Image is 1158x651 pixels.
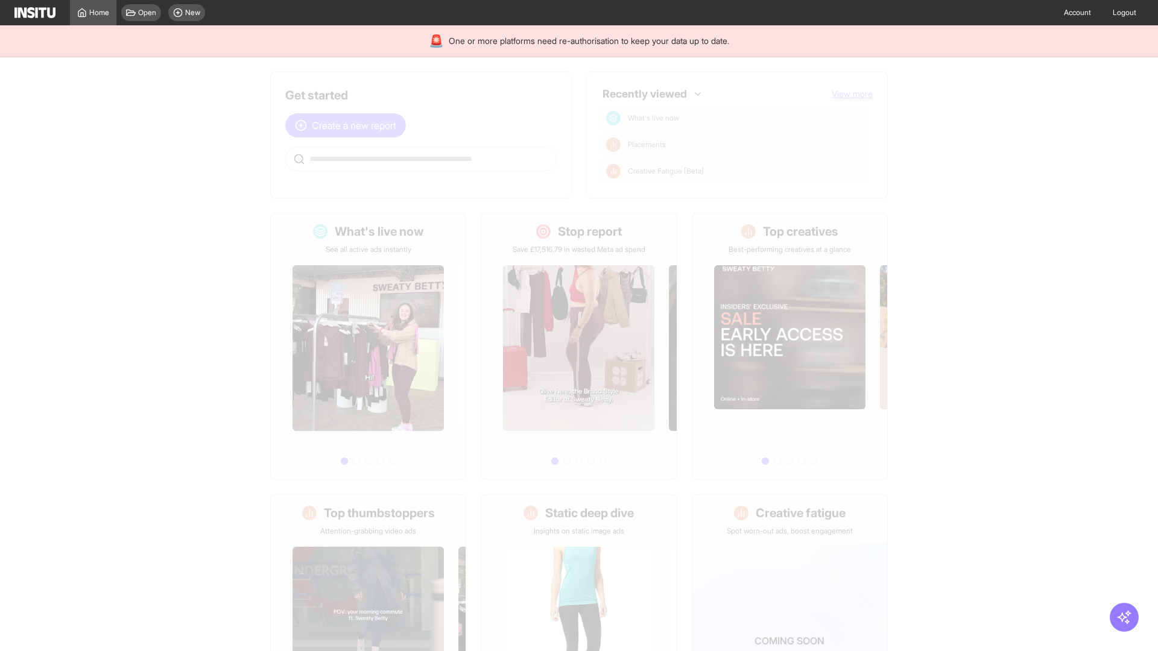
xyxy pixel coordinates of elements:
[14,7,55,18] img: Logo
[449,35,729,47] span: One or more platforms need re-authorisation to keep your data up to date.
[138,8,156,17] span: Open
[89,8,109,17] span: Home
[185,8,200,17] span: New
[429,33,444,49] div: 🚨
